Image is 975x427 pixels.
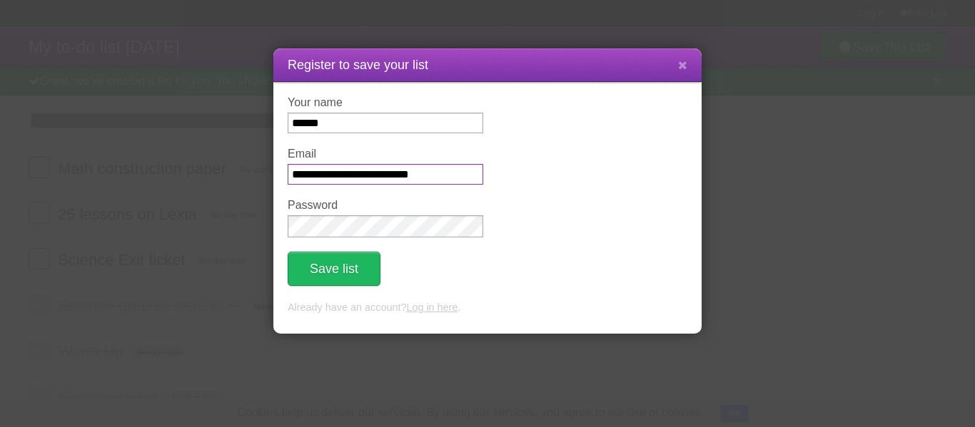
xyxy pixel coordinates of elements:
h1: Register to save your list [288,56,687,75]
button: Save list [288,252,380,286]
label: Your name [288,96,483,109]
p: Already have an account? . [288,300,687,316]
label: Email [288,148,483,160]
label: Password [288,199,483,212]
a: Log in here [406,302,458,313]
